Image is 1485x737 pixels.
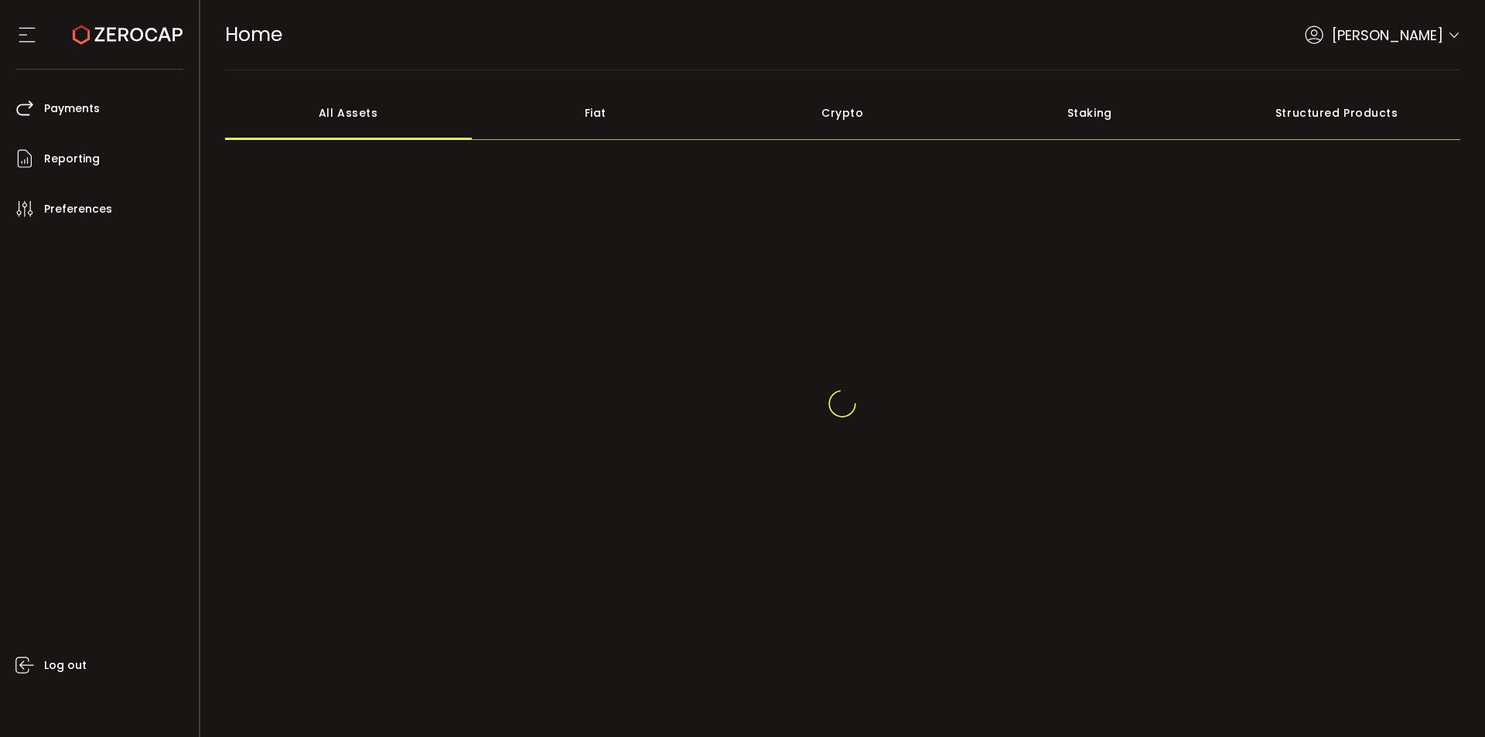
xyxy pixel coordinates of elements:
[44,654,87,677] span: Log out
[44,198,112,220] span: Preferences
[225,21,282,48] span: Home
[44,97,100,120] span: Payments
[44,148,100,170] span: Reporting
[719,86,967,140] div: Crypto
[1214,86,1461,140] div: Structured Products
[472,86,719,140] div: Fiat
[1332,25,1443,46] span: [PERSON_NAME]
[225,86,473,140] div: All Assets
[966,86,1214,140] div: Staking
